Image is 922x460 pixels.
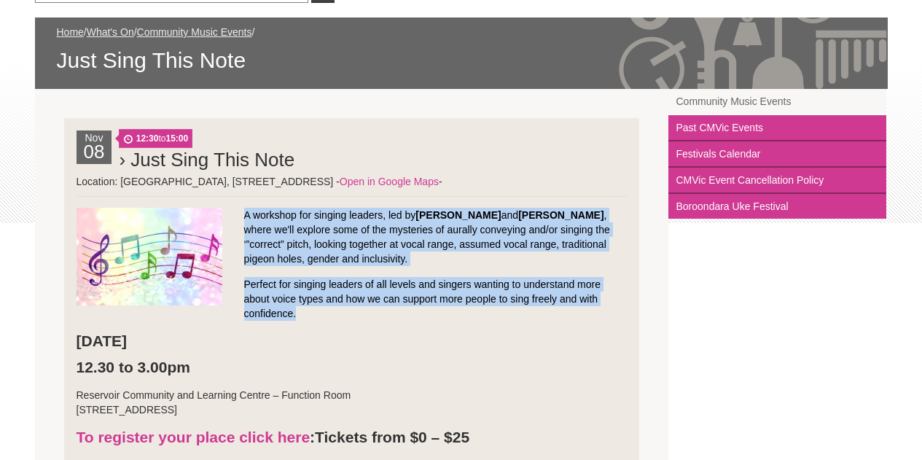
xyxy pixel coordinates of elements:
[80,145,109,164] h2: 08
[415,209,501,221] strong: [PERSON_NAME]
[77,208,222,305] img: Rainbow-notes.jpg
[57,25,866,74] div: / / /
[518,209,603,221] strong: [PERSON_NAME]
[668,141,886,168] a: Festivals Calendar
[136,133,159,144] strong: 12:30
[57,26,84,38] a: Home
[119,145,627,174] h2: › Just Sing This Note
[87,26,134,38] a: What's On
[668,115,886,141] a: Past CMVic Events
[668,89,886,115] a: Community Music Events
[77,388,628,417] p: Reservoir Community and Learning Centre – Function Room [STREET_ADDRESS]
[137,26,252,38] a: Community Music Events
[77,130,112,164] div: Nov
[57,47,866,74] span: Just Sing This Note
[77,208,628,266] p: A workshop for singing leaders, led by and , where we'll explore some of the mysteries of aurally...
[77,277,628,321] p: Perfect for singing leaders of all levels and singers wanting to understand more about voice type...
[119,129,192,148] span: to
[77,359,190,375] strong: 12.30 to 3.00pm
[165,133,188,144] strong: 15:00
[668,168,886,194] a: CMVic Event Cancellation Policy
[77,429,316,445] strong: :
[77,332,128,349] strong: [DATE]
[77,429,310,445] a: To register your place click here
[668,194,886,219] a: Boroondara Uke Festival
[340,176,439,187] a: Open in Google Maps
[77,428,628,447] h3: Tickets from $0 – $25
